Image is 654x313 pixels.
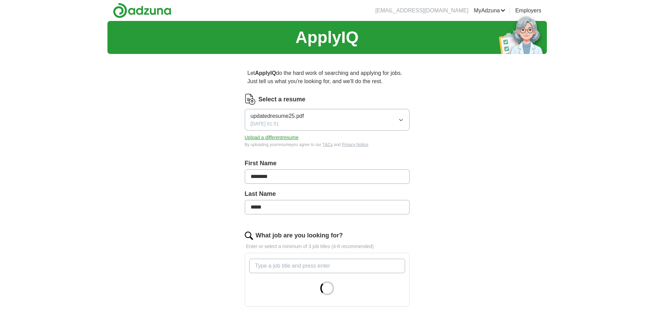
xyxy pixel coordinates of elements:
p: Let do the hard work of searching and applying for jobs. Just tell us what you're looking for, an... [245,66,410,88]
div: By uploading your resume you agree to our and . [245,142,410,148]
img: Adzuna logo [113,3,171,18]
label: Last Name [245,189,410,199]
button: Upload a differentresume [245,134,299,141]
input: Type a job title and press enter [249,259,405,273]
p: Enter or select a minimum of 3 job titles (4-8 recommended) [245,243,410,250]
span: [DATE] 01:51 [251,120,279,127]
label: Select a resume [259,95,306,104]
a: T&Cs [322,142,333,147]
label: First Name [245,159,410,168]
a: Privacy Notice [342,142,368,147]
label: What job are you looking for? [256,231,343,240]
span: updatedresume25.pdf [251,112,304,120]
a: MyAdzuna [474,7,505,15]
img: search.png [245,232,253,240]
strong: ApplyIQ [255,70,276,76]
button: updatedresume25.pdf[DATE] 01:51 [245,109,410,131]
img: CV Icon [245,94,256,105]
li: [EMAIL_ADDRESS][DOMAIN_NAME] [375,7,468,15]
a: Employers [515,7,541,15]
h1: ApplyIQ [295,25,358,50]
